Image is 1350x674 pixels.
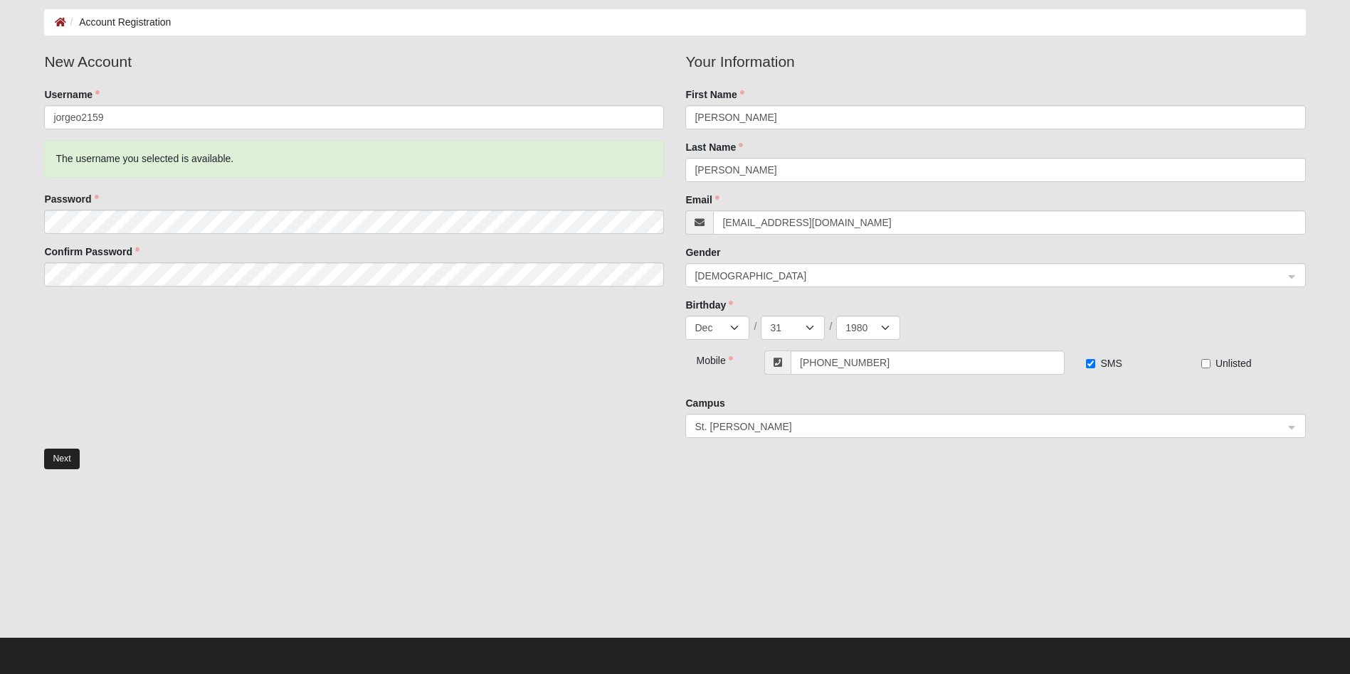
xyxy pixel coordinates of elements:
[685,245,720,260] label: Gender
[44,50,664,73] legend: New Account
[829,319,832,333] span: /
[685,193,719,207] label: Email
[44,140,664,178] div: The username you selected is available.
[695,419,1270,434] span: St. Johns
[44,245,139,259] label: Confirm Password
[1100,358,1122,369] span: SMS
[754,319,756,333] span: /
[695,268,1283,284] span: Male
[44,192,98,206] label: Password
[685,298,733,312] label: Birthday
[44,449,79,469] button: Next
[1201,359,1211,368] input: Unlisted
[66,15,171,30] li: Account Registration
[1086,359,1095,368] input: SMS
[685,50,1305,73] legend: Your Information
[685,396,724,410] label: Campus
[44,87,100,102] label: Username
[685,87,744,102] label: First Name
[685,351,737,368] div: Mobile
[1215,358,1252,369] span: Unlisted
[685,140,743,154] label: Last Name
